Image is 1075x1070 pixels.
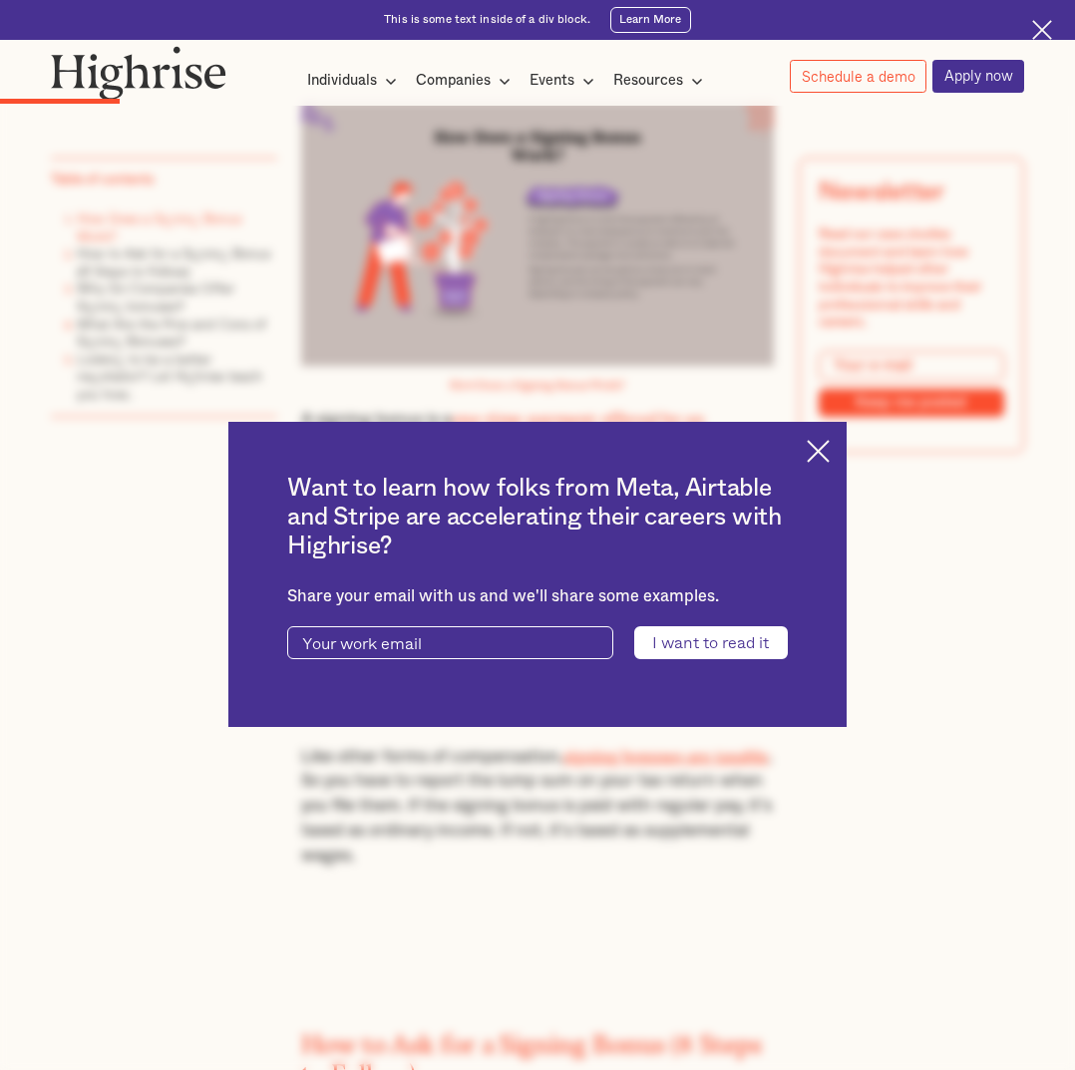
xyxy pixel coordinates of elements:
input: Your work email [287,626,613,659]
div: Companies [416,69,491,93]
div: This is some text inside of a div block. [384,12,590,28]
div: Individuals [307,69,377,93]
div: Events [530,69,574,93]
div: Share your email with us and we'll share some examples. [287,587,787,606]
img: Highrise logo [51,46,226,99]
input: I want to read it [634,626,788,659]
h2: Want to learn how folks from Meta, Airtable and Stripe are accelerating their careers with Highrise? [287,475,787,560]
div: Resources [613,69,683,93]
div: Events [530,69,600,93]
a: Learn More [610,7,691,33]
div: Resources [613,69,709,93]
img: Cross icon [1032,20,1052,40]
a: Apply now [932,60,1024,93]
form: current-ascender-blog-article-modal-form [287,626,787,659]
div: Individuals [307,69,403,93]
img: Cross icon [807,440,830,463]
div: Companies [416,69,517,93]
a: Schedule a demo [790,60,926,93]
